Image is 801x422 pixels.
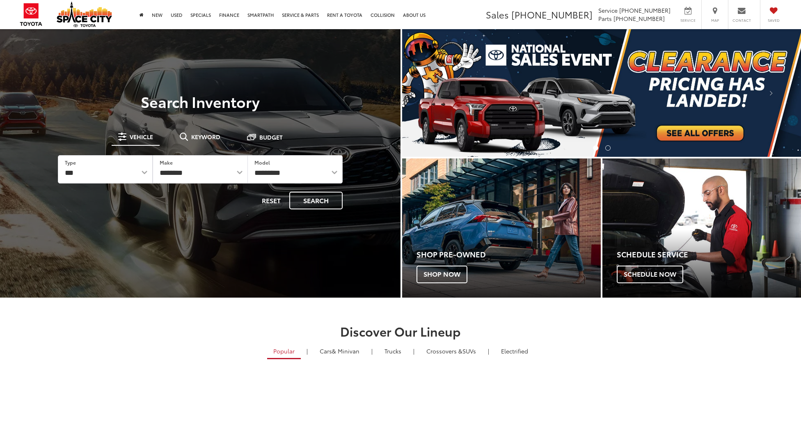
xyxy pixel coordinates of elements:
[486,8,509,21] span: Sales
[495,344,534,358] a: Electrified
[34,93,366,110] h3: Search Inventory
[289,192,343,209] button: Search
[420,344,482,358] a: SUVs
[732,18,751,23] span: Contact
[613,14,665,23] span: [PHONE_NUMBER]
[617,266,683,283] span: Schedule Now
[402,29,801,157] section: Carousel section with vehicle pictures - may contain disclaimers.
[764,18,783,23] span: Saved
[605,145,611,151] li: Go to slide number 2.
[130,134,153,140] span: Vehicle
[402,29,801,157] div: carousel slide number 1 of 2
[57,2,112,27] img: Space City Toyota
[402,158,601,298] div: Toyota
[402,158,601,298] a: Shop Pre-Owned Shop Now
[332,347,359,355] span: & Minivan
[259,134,283,140] span: Budget
[617,250,801,259] h4: Schedule Service
[426,347,462,355] span: Crossovers &
[254,159,270,166] label: Model
[314,344,366,358] a: Cars
[191,134,220,140] span: Keyword
[598,6,618,14] span: Service
[65,159,76,166] label: Type
[267,344,301,359] a: Popular
[511,8,593,21] span: [PHONE_NUMBER]
[679,18,697,23] span: Service
[598,14,612,23] span: Parts
[402,46,462,140] button: Click to view previous picture.
[486,347,491,355] li: |
[593,145,598,151] li: Go to slide number 1.
[111,324,690,338] h2: Discover Our Lineup
[304,347,310,355] li: |
[402,29,801,157] img: Clearance Pricing Has Landed
[378,344,407,358] a: Trucks
[602,158,801,298] a: Schedule Service Schedule Now
[741,46,801,140] button: Click to view next picture.
[417,250,601,259] h4: Shop Pre-Owned
[160,159,173,166] label: Make
[706,18,724,23] span: Map
[369,347,375,355] li: |
[255,192,288,209] button: Reset
[417,266,467,283] span: Shop Now
[411,347,417,355] li: |
[619,6,671,14] span: [PHONE_NUMBER]
[602,158,801,298] div: Toyota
